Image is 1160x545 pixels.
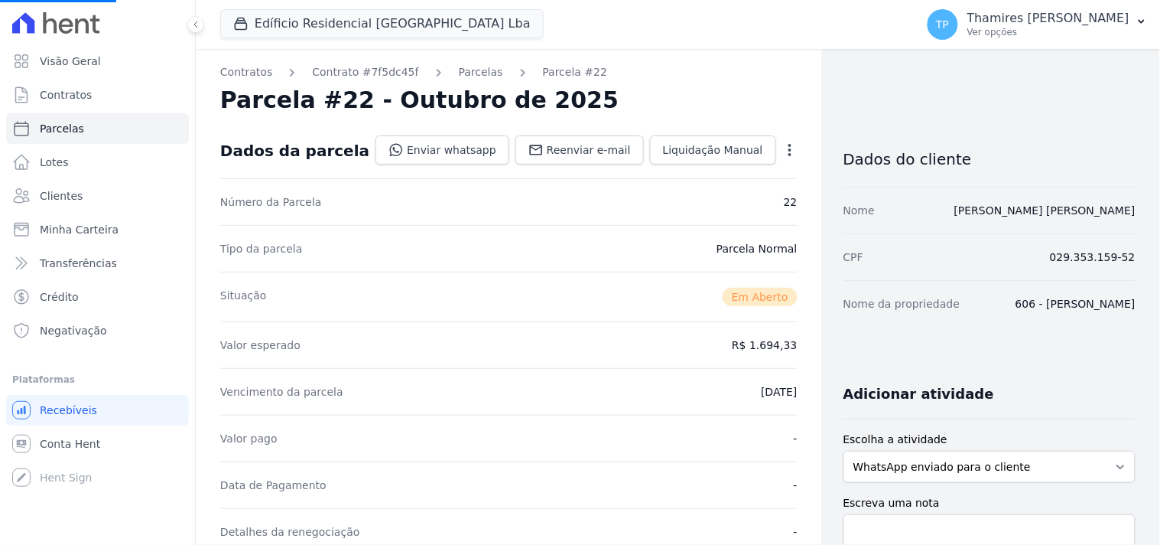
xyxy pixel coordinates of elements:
dt: Valor pago [220,431,278,446]
a: Transferências [6,248,189,279]
a: Liquidação Manual [650,135,776,165]
p: Ver opções [967,26,1129,38]
dt: Valor esperado [220,338,301,353]
dd: - [794,431,798,446]
h3: Dados do cliente [843,150,1136,168]
dd: R$ 1.694,33 [732,338,797,353]
dt: Nome da propriedade [843,296,960,312]
a: Reenviar e-mail [515,135,644,165]
dd: 029.353.159-52 [1050,250,1136,265]
a: Contrato #7f5dc45f [312,64,418,80]
dt: Situação [220,288,267,306]
span: Clientes [40,188,83,204]
a: Clientes [6,181,189,211]
a: Contratos [220,64,272,80]
dt: Detalhes da renegociação [220,524,360,540]
dt: CPF [843,250,863,265]
dd: Parcela Normal [716,241,798,256]
h3: Adicionar atividade [843,385,994,403]
a: Visão Geral [6,46,189,77]
a: Minha Carteira [6,214,189,245]
a: Crédito [6,282,189,312]
a: Parcelas [6,113,189,144]
div: Dados da parcela [220,142,369,160]
dt: Nome [843,203,875,218]
dt: Vencimento da parcela [220,384,343,400]
span: Visão Geral [40,54,101,69]
a: Parcela #22 [543,64,608,80]
a: [PERSON_NAME] [PERSON_NAME] [954,204,1136,217]
a: Conta Hent [6,429,189,459]
dd: 606 - [PERSON_NAME] [1015,296,1136,312]
div: Plataformas [12,370,183,389]
a: Contratos [6,80,189,110]
span: Reenviar e-mail [547,142,631,158]
dt: Número da Parcela [220,194,322,210]
a: Recebíveis [6,395,189,426]
h2: Parcela #22 - Outubro de 2025 [220,86,619,114]
a: Parcelas [459,64,503,80]
span: TP [936,19,949,30]
span: Minha Carteira [40,222,119,237]
label: Escolha a atividade [843,432,1136,448]
dt: Tipo da parcela [220,241,303,256]
span: Em Aberto [723,288,798,306]
dt: Data de Pagamento [220,478,327,493]
dd: 22 [784,194,798,210]
p: Thamires [PERSON_NAME] [967,11,1129,26]
dd: [DATE] [761,384,797,400]
label: Escreva uma nota [843,495,1136,511]
nav: Breadcrumb [220,64,798,80]
span: Transferências [40,256,117,271]
span: Conta Hent [40,436,100,452]
a: Negativação [6,315,189,346]
dd: - [794,524,798,540]
span: Contratos [40,87,92,103]
a: Lotes [6,147,189,178]
span: Liquidação Manual [663,142,763,158]
span: Negativação [40,323,107,338]
span: Lotes [40,155,69,170]
span: Recebíveis [40,403,97,418]
span: Parcelas [40,121,84,136]
a: Enviar whatsapp [375,135,509,165]
dd: - [794,478,798,493]
span: Crédito [40,289,79,305]
button: TP Thamires [PERSON_NAME] Ver opções [915,3,1160,46]
button: Edíficio Residencial [GEOGRAPHIC_DATA] Lba [220,9,544,38]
